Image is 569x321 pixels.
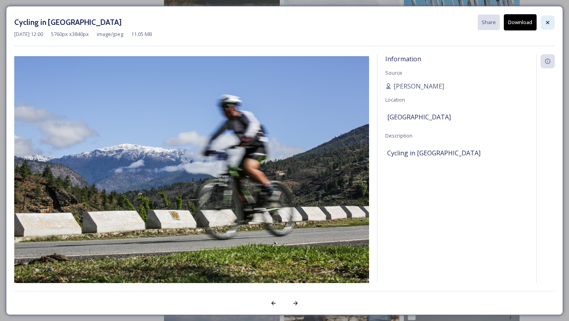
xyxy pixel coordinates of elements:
button: Download [504,14,537,30]
span: [DATE] 12:00 [14,30,43,38]
span: Description [385,132,413,139]
span: [PERSON_NAME] [394,81,444,91]
img: Cycling%20in%20Bhutan.jpg [14,56,369,293]
span: image/jpeg [97,30,123,38]
span: Location [385,96,405,103]
span: 11.05 MB [131,30,152,38]
span: Information [385,55,421,63]
span: Source [385,69,402,76]
span: [GEOGRAPHIC_DATA] [387,112,451,122]
span: Cycling in [GEOGRAPHIC_DATA] [387,148,480,158]
h3: Cycling in [GEOGRAPHIC_DATA] [14,17,122,28]
span: 5760 px x 3840 px [51,30,89,38]
button: Share [478,15,500,30]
